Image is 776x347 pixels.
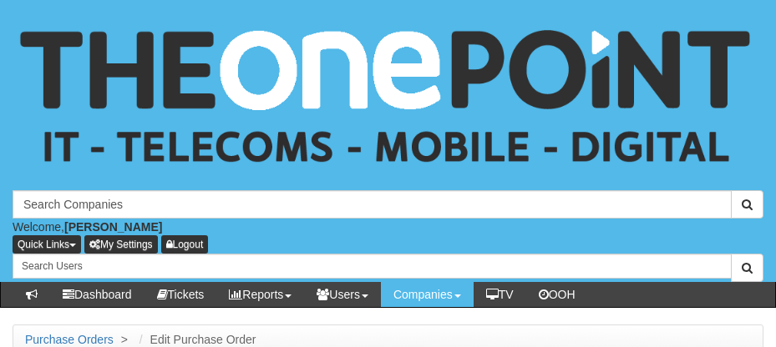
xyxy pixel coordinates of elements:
a: Purchase Orders [25,333,114,346]
a: Logout [161,235,209,254]
a: Reports [216,282,304,307]
a: Users [304,282,381,307]
input: Search Users [13,254,732,279]
a: Dashboard [50,282,145,307]
button: Quick Links [13,235,81,254]
a: Companies [381,282,474,307]
span: > [117,333,132,346]
a: OOH [526,282,588,307]
a: TV [474,282,526,307]
a: Tickets [145,282,217,307]
b: [PERSON_NAME] [64,220,162,234]
input: Search Companies [13,190,732,219]
a: My Settings [84,235,158,254]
